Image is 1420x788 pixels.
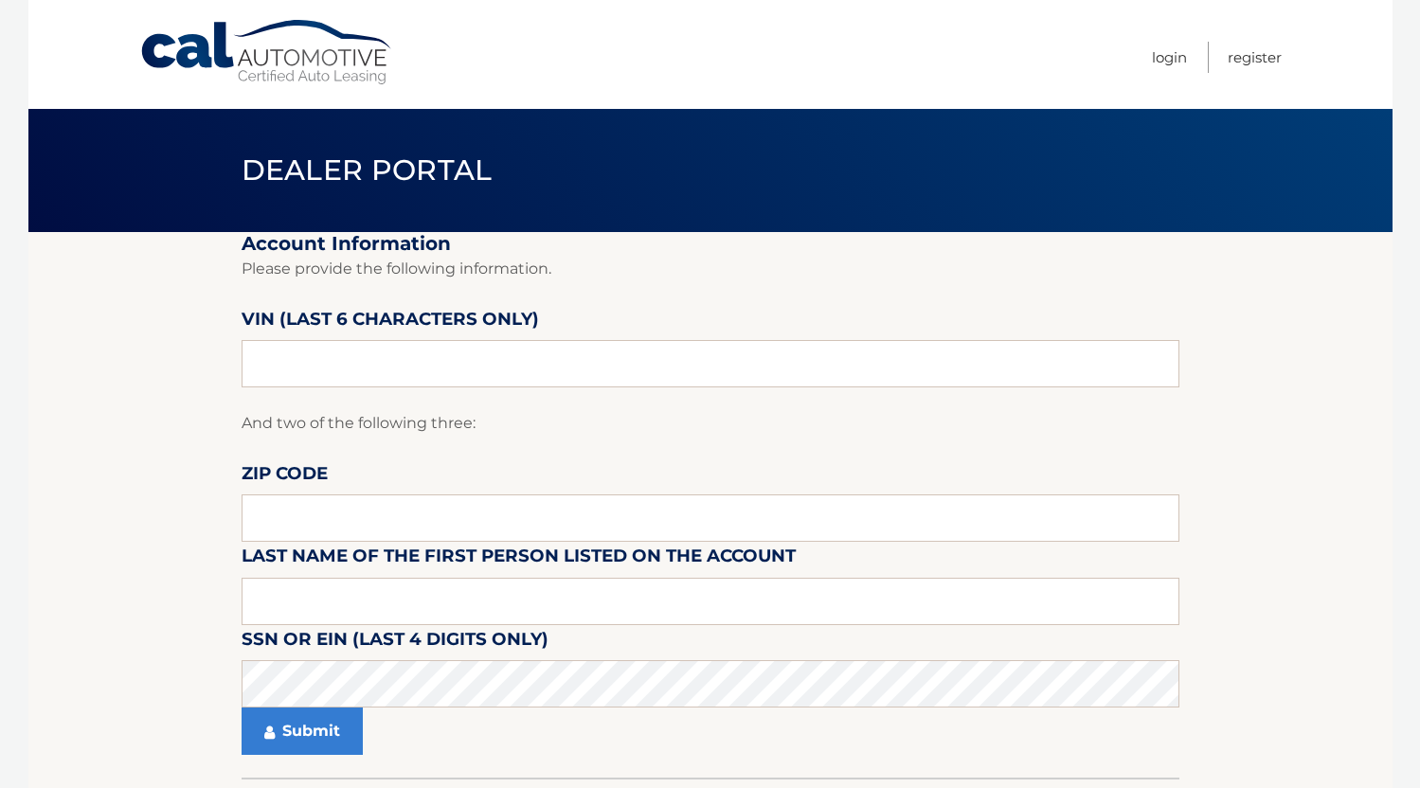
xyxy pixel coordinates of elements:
p: Please provide the following information. [242,256,1179,282]
a: Cal Automotive [139,19,395,86]
a: Register [1228,42,1282,73]
label: SSN or EIN (last 4 digits only) [242,625,548,660]
h2: Account Information [242,232,1179,256]
span: Dealer Portal [242,152,493,188]
label: VIN (last 6 characters only) [242,305,539,340]
button: Submit [242,707,363,755]
label: Zip Code [242,459,328,494]
label: Last Name of the first person listed on the account [242,542,796,577]
p: And two of the following three: [242,410,1179,437]
a: Login [1152,42,1187,73]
